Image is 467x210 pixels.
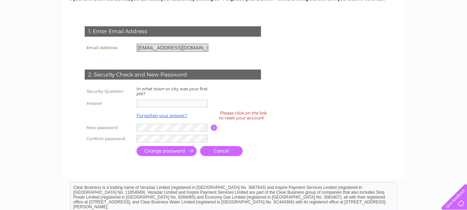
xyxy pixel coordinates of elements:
[83,85,135,98] th: Security Question
[432,29,442,35] a: Blog
[83,133,135,144] th: Confirm password
[446,29,463,35] a: Contact
[387,29,403,35] a: Energy
[200,146,243,156] a: Cancel
[370,29,383,35] a: Water
[85,26,261,37] div: 1. Enter Email Address
[219,109,267,121] div: Please click on the link to reset your account
[83,42,135,54] th: Email Address
[137,113,187,118] a: Forgotten your answer?
[407,29,428,35] a: Telecoms
[85,70,261,80] div: 2. Security Check and New Password
[137,146,197,156] input: Submit
[337,3,384,12] a: 0333 014 3131
[71,4,397,34] div: Clear Business is a trading name of Verastar Limited (registered in [GEOGRAPHIC_DATA] No. 3667643...
[83,98,135,109] th: Answer
[137,86,208,96] label: In what town or city was your first job?
[16,18,52,39] img: logo.png
[211,125,217,131] input: Information
[83,122,135,133] th: New password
